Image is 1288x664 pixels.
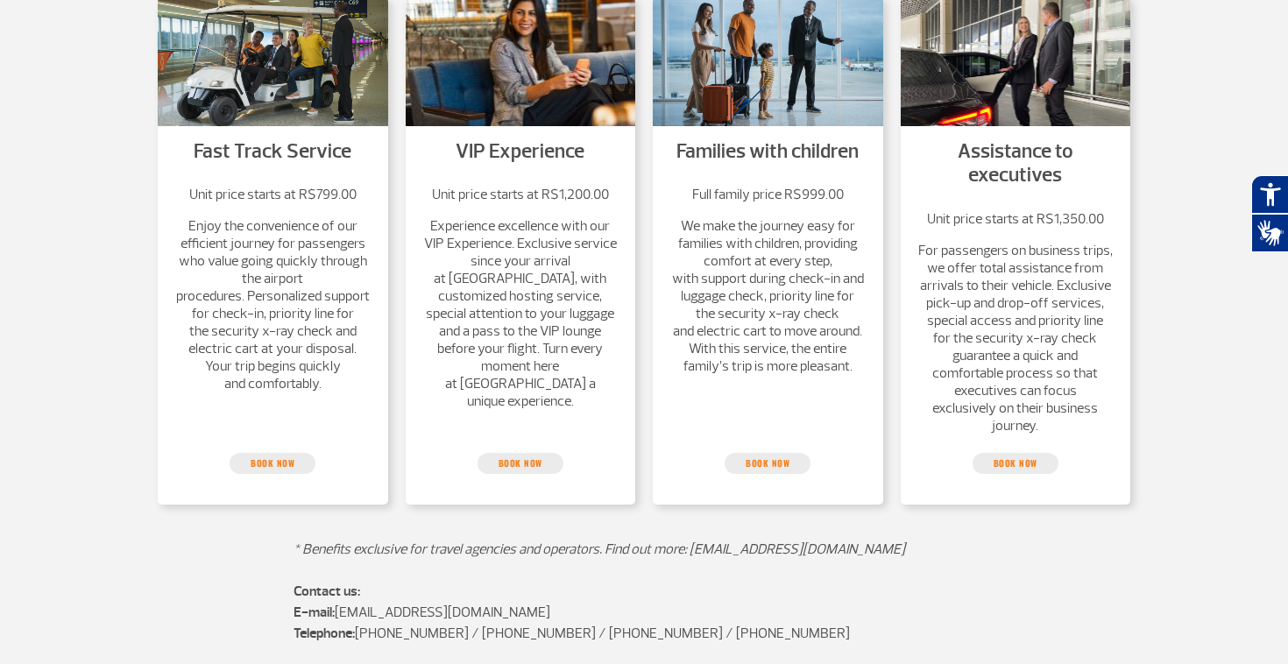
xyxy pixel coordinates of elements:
a: VIP Experience [456,138,584,164]
em: * Benefits exclusive for travel agencies and operators. Find out more: [EMAIL_ADDRESS][DOMAIN_NAME] [294,540,905,558]
strong: Unit price starts at R$1,350.00 [927,210,1104,228]
a: Assistance to executives [958,138,1073,188]
a: book now [973,453,1058,474]
strong: Full family price R$999.00 [692,186,844,203]
strong: Contact us: [294,583,360,600]
p: Experience excellence with our VIP Experience. Exclusive service since your arrival at [GEOGRAPHI... [423,217,619,410]
strong: Unit price starts at R$799.00 [189,186,357,203]
strong: Unit price starts at R$1,200.00 [432,186,609,203]
strong: E-mail: [294,604,335,621]
a: Unit price starts at R$1,350.00 For passengers on business trips, we offer total assistance from ... [918,210,1114,434]
p: Enjoy the convenience of our efficient journey for passengers who value going quickly through the... [175,217,371,392]
a: Full family price R$999.00 We make the journey easy for families with children, providing comfort... [670,186,866,375]
a: Unit price starts at R$799.00 Enjoy the convenience of our efficient journey for passengers who v... [175,186,371,392]
a: Fast Track Service [194,138,351,164]
strong: Telephone: [294,625,355,642]
a: Unit price starts at R$1,200.00 Experience excellence with our VIP Experience. Exclusive service ... [423,186,619,410]
a: book now [478,453,563,474]
a: book now [230,453,315,474]
button: Abrir tradutor de língua de sinais. [1251,214,1288,252]
p: [EMAIL_ADDRESS][DOMAIN_NAME] [PHONE_NUMBER] / [PHONE_NUMBER] / [PHONE_NUMBER] / [PHONE_NUMBER] [294,581,994,644]
button: Abrir recursos assistivos. [1251,175,1288,214]
p: We make the journey easy for families with children, providing comfort at every step, with suppor... [670,217,866,375]
a: Families with children [676,138,859,164]
a: book now [725,453,810,474]
div: Plugin de acessibilidade da Hand Talk. [1251,175,1288,252]
p: For passengers on business trips, we offer total assistance from arrivals to their vehicle. Exclu... [918,242,1114,434]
